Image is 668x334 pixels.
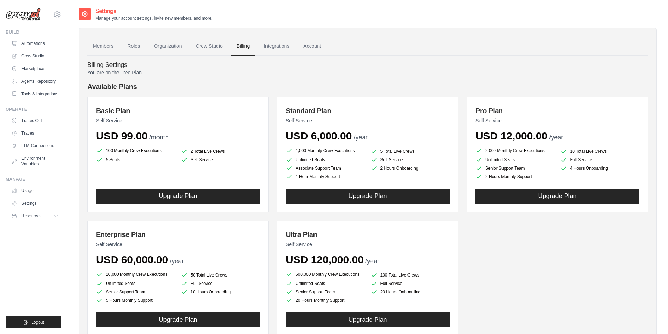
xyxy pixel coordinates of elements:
button: Upgrade Plan [96,189,260,204]
h3: Standard Plan [286,106,450,116]
li: Full Service [371,280,450,287]
li: 5 Hours Monthly Support [96,297,175,304]
h2: Settings [95,7,212,15]
button: Upgrade Plan [475,189,639,204]
span: /year [353,134,367,141]
li: Associate Support Team [286,165,365,172]
h3: Enterprise Plan [96,230,260,239]
li: 5 Total Live Crews [371,148,450,155]
a: LLM Connections [8,140,61,151]
button: Resources [8,210,61,221]
a: Crew Studio [190,37,228,56]
li: 2 Hours Onboarding [371,165,450,172]
li: 1 Hour Monthly Support [286,173,365,180]
h3: Pro Plan [475,106,639,116]
p: Self Service [96,117,260,124]
li: 20 Hours Onboarding [371,288,450,295]
span: USD 99.00 [96,130,148,142]
a: Billing [231,37,255,56]
a: Roles [122,37,146,56]
li: Unlimited Seats [286,280,365,287]
a: Settings [8,198,61,209]
button: Logout [6,316,61,328]
p: Self Service [286,241,450,248]
a: Tools & Integrations [8,88,61,100]
a: Traces Old [8,115,61,126]
li: Unlimited Seats [96,280,175,287]
li: Full Service [560,156,640,163]
span: /year [365,258,379,265]
li: 100 Monthly Crew Executions [96,146,175,155]
p: You are on the Free Plan [87,69,648,76]
h4: Billing Settings [87,61,648,69]
h4: Available Plans [87,82,648,91]
li: Self Service [371,156,450,163]
li: 2 Total Live Crews [181,148,260,155]
a: Crew Studio [8,50,61,62]
a: Marketplace [8,63,61,74]
span: /month [149,134,169,141]
li: Unlimited Seats [286,156,365,163]
span: USD 60,000.00 [96,254,168,265]
span: Logout [31,320,44,325]
a: Agents Repository [8,76,61,87]
button: Upgrade Plan [96,312,260,327]
li: 20 Hours Monthly Support [286,297,365,304]
p: Manage your account settings, invite new members, and more. [95,15,212,21]
span: USD 120,000.00 [286,254,364,265]
div: Operate [6,107,61,112]
h3: Basic Plan [96,106,260,116]
li: 100 Total Live Crews [371,272,450,279]
div: Manage [6,177,61,182]
li: Senior Support Team [96,288,175,295]
li: 50 Total Live Crews [181,272,260,279]
li: 10 Hours Onboarding [181,288,260,295]
li: Unlimited Seats [475,156,555,163]
a: Organization [148,37,187,56]
li: Full Service [181,280,260,287]
li: 2,000 Monthly Crew Executions [475,146,555,155]
a: Members [87,37,119,56]
span: USD 12,000.00 [475,130,547,142]
p: Self Service [96,241,260,248]
li: 1,000 Monthly Crew Executions [286,146,365,155]
div: Build [6,29,61,35]
span: /year [170,258,184,265]
span: /year [549,134,563,141]
button: Upgrade Plan [286,312,450,327]
p: Self Service [475,117,639,124]
li: Self Service [181,156,260,163]
h3: Ultra Plan [286,230,450,239]
li: 10,000 Monthly Crew Executions [96,270,175,279]
button: Upgrade Plan [286,189,450,204]
a: Account [298,37,327,56]
li: 5 Seats [96,156,175,163]
li: 4 Hours Onboarding [560,165,640,172]
li: Senior Support Team [475,165,555,172]
a: Usage [8,185,61,196]
li: 500,000 Monthly Crew Executions [286,270,365,279]
a: Automations [8,38,61,49]
li: 2 Hours Monthly Support [475,173,555,180]
img: Logo [6,8,41,21]
li: 10 Total Live Crews [560,148,640,155]
li: Senior Support Team [286,288,365,295]
span: Resources [21,213,41,219]
p: Self Service [286,117,450,124]
a: Integrations [258,37,295,56]
a: Environment Variables [8,153,61,170]
a: Traces [8,128,61,139]
span: USD 6,000.00 [286,130,352,142]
